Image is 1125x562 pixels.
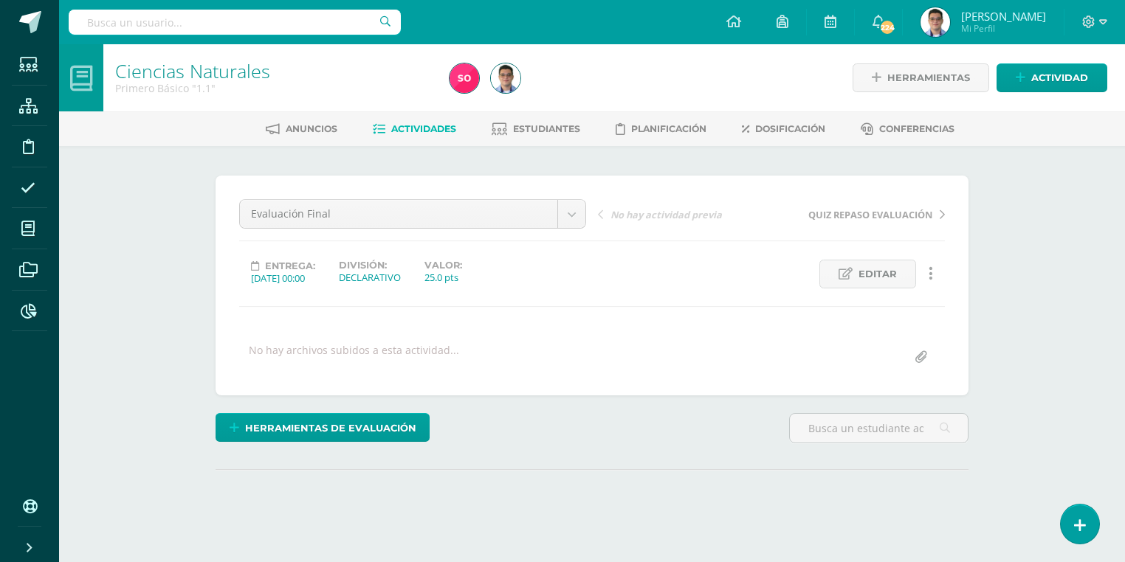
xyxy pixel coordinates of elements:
[853,63,989,92] a: Herramientas
[878,19,895,35] span: 224
[450,63,479,93] img: b0a6f916ea48b184f4f9b4026b169998.png
[339,271,401,284] div: DECLARATIVO
[265,260,315,271] span: Entrega:
[513,123,580,134] span: Estudiantes
[286,123,337,134] span: Anuncios
[373,117,456,141] a: Actividades
[339,260,401,271] label: División:
[251,271,315,285] div: [DATE] 00:00
[115,58,270,83] a: Ciencias Naturales
[240,200,585,228] a: Evaluación Final
[245,414,416,442] span: Herramientas de evaluación
[879,123,954,134] span: Conferencias
[69,10,401,35] input: Busca un usuario...
[251,200,546,228] span: Evaluación Final
[887,64,970,91] span: Herramientas
[997,63,1107,92] a: Actividad
[790,414,968,443] input: Busca un estudiante aquí...
[115,60,432,81] h1: Ciencias Naturales
[742,117,825,141] a: Dosificación
[921,7,950,37] img: af73b71652ad57d3cfb98d003decfcc7.png
[808,208,932,221] span: QUIZ REPASO EVALUACIÓN
[616,117,706,141] a: Planificación
[859,260,897,288] span: Editar
[216,413,430,442] a: Herramientas de evaluación
[492,117,580,141] a: Estudiantes
[610,208,722,221] span: No hay actividad previa
[115,81,432,95] div: Primero Básico '1.1'
[1031,64,1088,91] span: Actividad
[755,123,825,134] span: Dosificación
[631,123,706,134] span: Planificación
[424,271,462,284] div: 25.0 pts
[424,260,462,271] label: Valor:
[491,63,520,93] img: af73b71652ad57d3cfb98d003decfcc7.png
[249,343,459,372] div: No hay archivos subidos a esta actividad...
[961,22,1046,35] span: Mi Perfil
[961,9,1046,24] span: [PERSON_NAME]
[391,123,456,134] span: Actividades
[266,117,337,141] a: Anuncios
[861,117,954,141] a: Conferencias
[771,207,945,221] a: QUIZ REPASO EVALUACIÓN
